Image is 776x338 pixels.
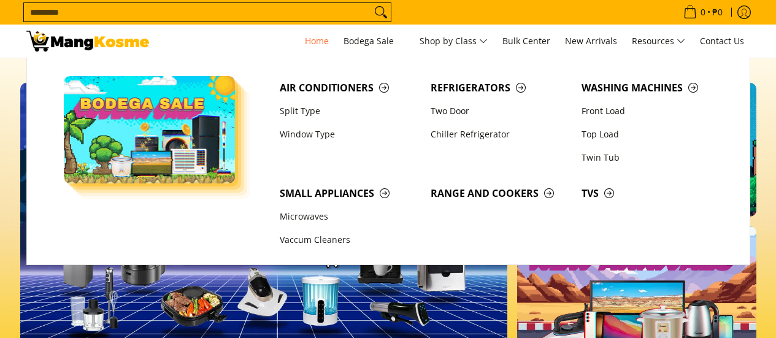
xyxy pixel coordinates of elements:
span: Home [305,35,329,47]
a: Resources [626,25,691,58]
a: Range and Cookers [424,182,575,205]
a: New Arrivals [559,25,623,58]
span: Shop by Class [420,34,488,49]
a: Small Appliances [274,182,424,205]
a: Split Type [274,99,424,123]
span: New Arrivals [565,35,617,47]
a: Shop by Class [413,25,494,58]
a: Front Load [575,99,726,123]
a: Microwaves [274,205,424,229]
a: Air Conditioners [274,76,424,99]
span: Contact Us [700,35,744,47]
nav: Main Menu [161,25,750,58]
a: Contact Us [694,25,750,58]
img: Mang Kosme: Your Home Appliances Warehouse Sale Partner! [26,31,149,52]
span: ₱0 [710,8,724,17]
span: Bulk Center [502,35,550,47]
a: Bodega Sale [337,25,411,58]
a: Top Load [575,123,726,146]
a: TVs [575,182,726,205]
a: Window Type [274,123,424,146]
a: Refrigerators [424,76,575,99]
span: Washing Machines [582,80,720,96]
a: Washing Machines [575,76,726,99]
span: Small Appliances [280,186,418,201]
span: Range and Cookers [431,186,569,201]
span: Resources [632,34,685,49]
img: Bodega Sale [64,76,236,183]
a: Bulk Center [496,25,556,58]
span: Air Conditioners [280,80,418,96]
span: 0 [699,8,707,17]
a: Chiller Refrigerator [424,123,575,146]
a: Home [299,25,335,58]
span: TVs [582,186,720,201]
span: Bodega Sale [344,34,405,49]
button: Search [371,3,391,21]
a: Vaccum Cleaners [274,229,424,252]
a: Twin Tub [575,146,726,169]
span: Refrigerators [431,80,569,96]
a: Two Door [424,99,575,123]
span: • [680,6,726,19]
